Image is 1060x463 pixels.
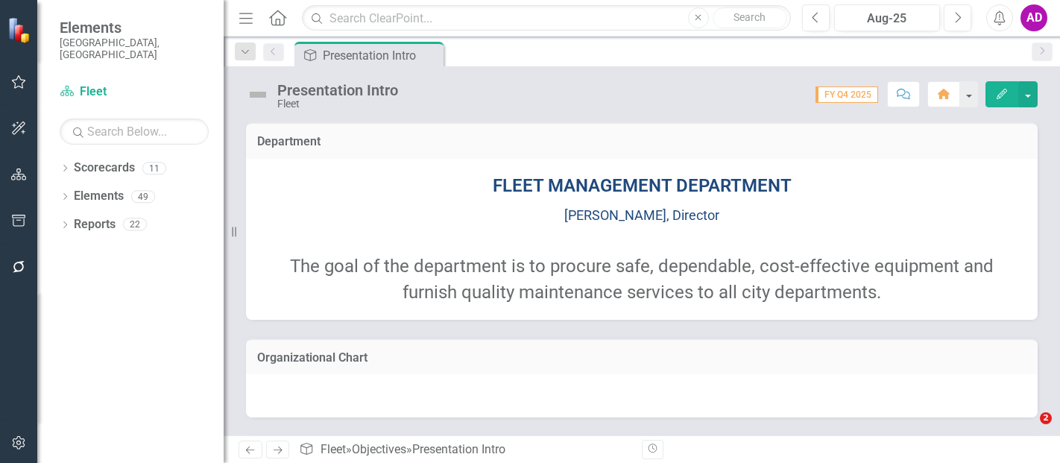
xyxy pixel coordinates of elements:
[564,207,719,223] span: [PERSON_NAME], Director
[123,218,147,231] div: 22
[815,86,878,103] span: FY Q4 2025
[74,160,135,177] a: Scorecards
[74,188,124,205] a: Elements
[834,4,940,31] button: Aug-25
[493,175,792,196] span: FLEET MANAGEMENT DEPARTMENT
[74,216,116,233] a: Reports
[839,10,935,28] div: Aug-25
[323,46,440,65] div: Presentation Intro
[277,82,398,98] div: Presentation Intro
[142,162,166,174] div: 11
[352,442,406,456] a: Objectives
[7,17,34,43] img: ClearPoint Strategy
[257,135,1026,148] h3: Department
[60,84,209,101] a: Fleet
[60,19,209,37] span: Elements
[1020,4,1047,31] button: AD
[257,351,1026,365] h3: Organizational Chart
[321,442,346,456] a: Fleet
[734,11,766,23] span: Search
[60,119,209,145] input: Search Below...
[277,98,398,110] div: Fleet
[299,441,631,459] div: » »
[412,442,505,456] div: Presentation Intro
[246,83,270,107] img: Not Defined
[1040,412,1052,424] span: 2
[290,256,994,302] span: The goal of the department is to procure safe, dependable, cost-effective equipment and furnish q...
[1009,412,1045,448] iframe: Intercom live chat
[60,37,209,61] small: [GEOGRAPHIC_DATA], [GEOGRAPHIC_DATA]
[131,190,155,203] div: 49
[302,5,791,31] input: Search ClearPoint...
[713,7,787,28] button: Search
